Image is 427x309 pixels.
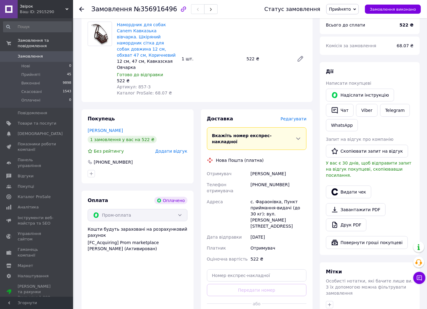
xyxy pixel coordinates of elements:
span: Показники роботи компанії [18,141,56,152]
button: Скопіювати запит на відгук [326,145,408,158]
div: [DATE] [249,232,308,243]
img: Намордник для собак Canem Кавказька вівчарка. Шкіряний намордник сітка для собак довжина 12 см, о... [91,22,109,46]
span: Адреса [207,199,223,204]
span: Запит на відгук про компанію [326,137,394,142]
span: Прийнято [329,7,351,12]
div: 1 шт. [179,55,244,63]
span: або [252,301,262,307]
div: Повернутися назад [79,6,84,12]
div: 12 см, 47 см, Кавказская Овчарка [117,58,177,70]
span: Вкажіть номер експрес-накладної [212,133,272,144]
span: Замовлення [18,54,43,59]
div: с. Фараонівка, Пункт приймання-видачі (до 30 кг): вул. [PERSON_NAME][STREET_ADDRESS] [249,196,308,232]
span: Артикул: 857-3 [117,84,151,89]
span: Платник [207,246,226,250]
input: Пошук [3,21,72,32]
span: Налаштування [18,273,49,279]
span: Без рейтингу [94,149,124,154]
span: Товари та послуги [18,121,56,126]
span: Каталог ProSale [18,194,51,200]
div: Статус замовлення [264,6,320,12]
div: Нова Пошта (платна) [215,157,265,163]
span: Каталог ProSale: 68.07 ₴ [117,91,172,95]
span: Мітки [326,269,342,275]
span: Дата відправки [207,235,242,240]
span: Додати відгук [155,149,187,154]
span: Маркет [18,263,33,268]
div: 522 ₴ [249,254,308,265]
span: 45 [67,72,71,77]
span: Відгуки [18,173,33,179]
span: Управління сайтом [18,231,56,242]
span: 0 [69,98,71,103]
span: 0 [69,63,71,69]
div: Prom мікс 1 000 [18,295,56,300]
span: Оплата [88,197,108,203]
span: Покупець [88,116,115,122]
span: Скасовані [21,89,42,94]
a: Намордник для собак Canem Кавказька вівчарка. Шкіряний намордник сітка для собак довжина 12 см, о... [117,22,176,58]
span: Замовлення виконано [370,7,416,12]
span: Комісія за замовлення [326,43,376,48]
span: Дії [326,69,334,74]
a: [PERSON_NAME] [88,128,123,133]
span: Покупці [18,184,34,189]
div: [PHONE_NUMBER] [249,179,308,196]
span: Повідомлення [18,110,47,116]
span: Замовлення та повідомлення [18,38,73,49]
button: Повернути гроші покупцеві [326,236,408,249]
a: Завантажити PDF [326,203,386,216]
span: Всього до сплати [326,23,365,27]
div: 1 замовлення у вас на 522 ₴ [88,136,157,143]
span: Телефон отримувача [207,182,233,193]
span: Панель управління [18,157,56,168]
button: Видати чек [326,186,371,198]
span: 9898 [63,80,71,86]
span: 1543 [63,89,71,94]
span: Отримувач [207,171,232,176]
a: Telegram [380,104,410,117]
span: У вас є 30 днів, щоб відправити запит на відгук покупцеві, скопіювавши посилання. [326,161,411,178]
button: Чат з покупцем [413,272,425,284]
div: Кошти будуть зараховані на розрахунковий рахунок [88,226,187,252]
div: Оплачено [154,197,187,204]
span: Написати покупцеві [326,81,371,86]
div: Отримувач [249,243,308,254]
span: Замовлення [91,5,132,13]
span: Прийняті [21,72,40,77]
span: Готово до відправки [117,72,163,77]
span: [DEMOGRAPHIC_DATA] [18,131,63,137]
span: Аналітика [18,204,39,210]
span: Звірок [20,4,65,9]
a: Друк PDF [326,218,366,231]
span: Редагувати [281,116,306,121]
div: [FC_Acquiring] Prom marketplace [PERSON_NAME] (Активирован) [88,240,187,252]
button: Замовлення виконано [365,5,421,14]
span: Оціночна вартість [207,257,248,261]
span: Нові [21,63,30,69]
input: Номер експрес-накладної [207,269,307,282]
a: Редагувати [294,53,306,65]
span: Виконані [21,80,40,86]
button: Надіслати інструкцію [326,89,394,101]
div: [PHONE_NUMBER] [93,159,133,165]
span: Гаманець компанії [18,247,56,258]
span: Інструменти веб-майстра та SEO [18,215,56,226]
button: Чат [326,104,354,117]
span: [PERSON_NAME] та рахунки [18,284,56,300]
div: 522 ₴ [117,78,177,84]
div: [PERSON_NAME] [249,168,308,179]
div: 522 ₴ [244,55,292,63]
div: Ваш ID: 2915290 [20,9,73,15]
a: WhatsApp [326,119,358,131]
span: №356916496 [134,5,177,13]
span: Особисті нотатки, які бачите лише ви. З їх допомогою можна фільтрувати замовлення [326,279,413,296]
span: Оплачені [21,98,40,103]
span: 68.07 ₴ [397,43,414,48]
a: Viber [356,104,377,117]
b: 522 ₴ [400,23,414,27]
span: Доставка [207,116,233,122]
